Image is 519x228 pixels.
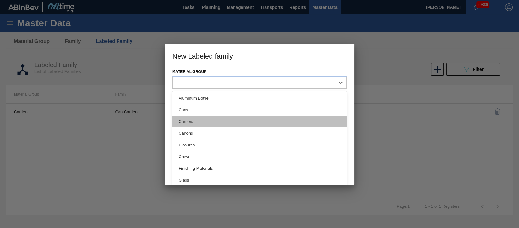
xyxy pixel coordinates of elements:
[172,151,347,163] div: Crown
[172,104,347,116] div: Cans
[172,174,347,186] div: Glass
[172,92,347,104] div: Aluminum Bottle
[172,139,347,151] div: Closures
[172,116,347,127] div: Carriers
[172,163,347,174] div: Finishing Materials
[172,127,347,139] div: Cartons
[165,44,354,68] h3: New Labeled family
[172,70,206,74] label: Material Group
